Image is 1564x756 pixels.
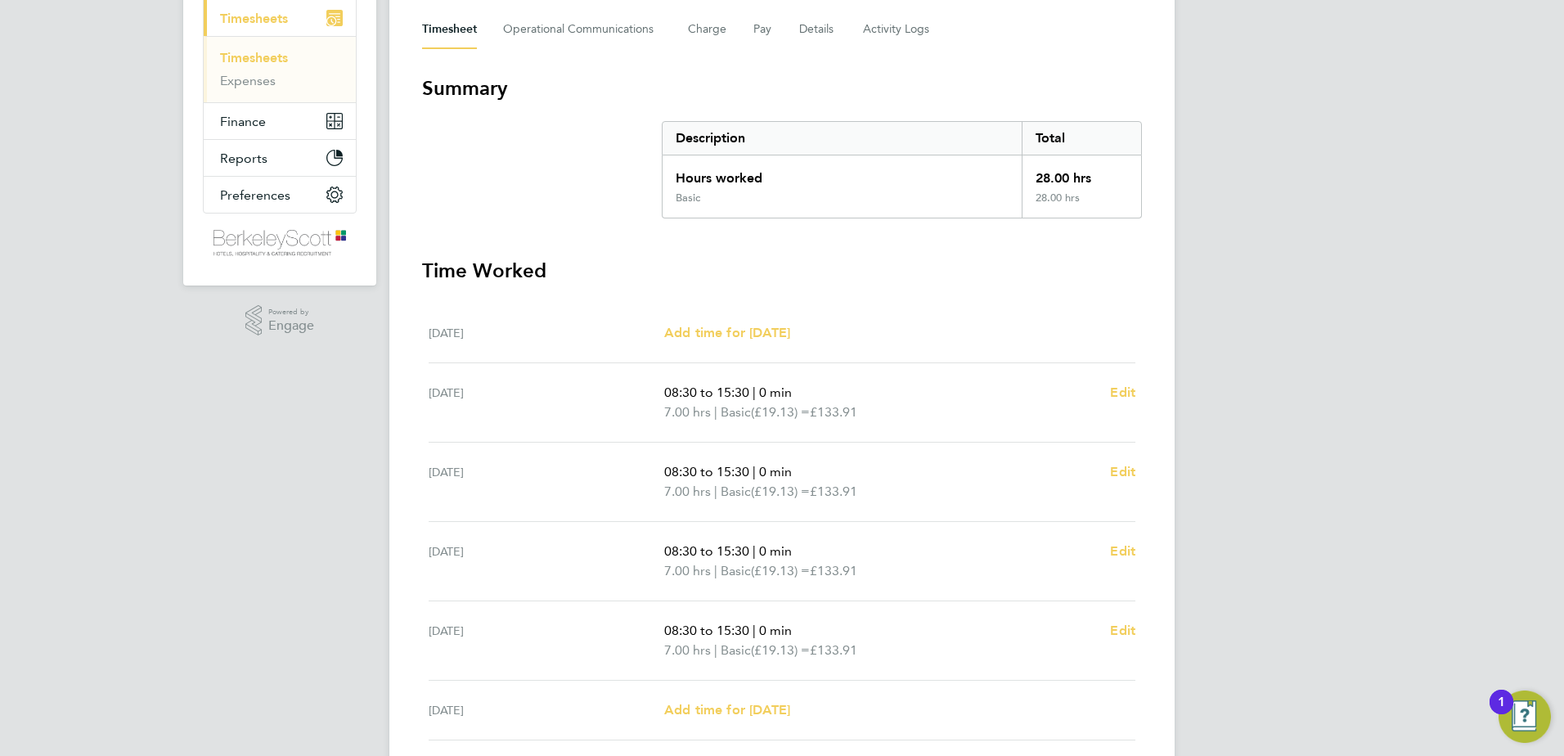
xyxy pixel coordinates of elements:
[220,187,290,203] span: Preferences
[664,404,711,420] span: 7.00 hrs
[204,177,356,213] button: Preferences
[664,323,790,343] a: Add time for [DATE]
[1110,462,1135,482] a: Edit
[503,10,662,49] button: Operational Communications
[1110,464,1135,479] span: Edit
[213,230,346,256] img: berkeley-scott-logo-retina.png
[714,563,717,578] span: |
[245,305,315,336] a: Powered byEngage
[268,305,314,319] span: Powered by
[688,10,727,49] button: Charge
[751,563,810,578] span: (£19.13) =
[714,642,717,658] span: |
[753,10,773,49] button: Pay
[799,10,837,49] button: Details
[1022,155,1141,191] div: 28.00 hrs
[1110,543,1135,559] span: Edit
[664,543,749,559] span: 08:30 to 15:30
[664,700,790,720] a: Add time for [DATE]
[664,385,749,400] span: 08:30 to 15:30
[810,484,857,499] span: £133.91
[664,642,711,658] span: 7.00 hrs
[268,319,314,333] span: Engage
[220,73,276,88] a: Expenses
[810,563,857,578] span: £133.91
[759,623,792,638] span: 0 min
[664,563,711,578] span: 7.00 hrs
[721,482,751,502] span: Basic
[1110,623,1135,638] span: Edit
[422,258,1142,284] h3: Time Worked
[429,542,664,581] div: [DATE]
[204,36,356,102] div: Timesheets
[429,700,664,720] div: [DATE]
[721,641,751,660] span: Basic
[662,121,1142,218] div: Summary
[676,191,700,205] div: Basic
[721,561,751,581] span: Basic
[422,75,1142,101] h3: Summary
[664,484,711,499] span: 7.00 hrs
[203,230,357,256] a: Go to home page
[664,464,749,479] span: 08:30 to 15:30
[753,543,756,559] span: |
[220,50,288,65] a: Timesheets
[753,385,756,400] span: |
[204,140,356,176] button: Reports
[429,323,664,343] div: [DATE]
[663,155,1022,191] div: Hours worked
[759,385,792,400] span: 0 min
[759,464,792,479] span: 0 min
[422,10,477,49] button: Timesheet
[863,10,932,49] button: Activity Logs
[714,404,717,420] span: |
[204,103,356,139] button: Finance
[1110,621,1135,641] a: Edit
[714,484,717,499] span: |
[429,621,664,660] div: [DATE]
[220,114,266,129] span: Finance
[759,543,792,559] span: 0 min
[1498,702,1505,723] div: 1
[429,383,664,422] div: [DATE]
[721,403,751,422] span: Basic
[1110,542,1135,561] a: Edit
[1110,383,1135,403] a: Edit
[1022,191,1141,218] div: 28.00 hrs
[664,702,790,718] span: Add time for [DATE]
[751,642,810,658] span: (£19.13) =
[220,151,267,166] span: Reports
[810,642,857,658] span: £133.91
[220,11,288,26] span: Timesheets
[429,462,664,502] div: [DATE]
[1499,691,1551,743] button: Open Resource Center, 1 new notification
[753,623,756,638] span: |
[664,325,790,340] span: Add time for [DATE]
[751,484,810,499] span: (£19.13) =
[1022,122,1141,155] div: Total
[810,404,857,420] span: £133.91
[664,623,749,638] span: 08:30 to 15:30
[1110,385,1135,400] span: Edit
[753,464,756,479] span: |
[751,404,810,420] span: (£19.13) =
[663,122,1022,155] div: Description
